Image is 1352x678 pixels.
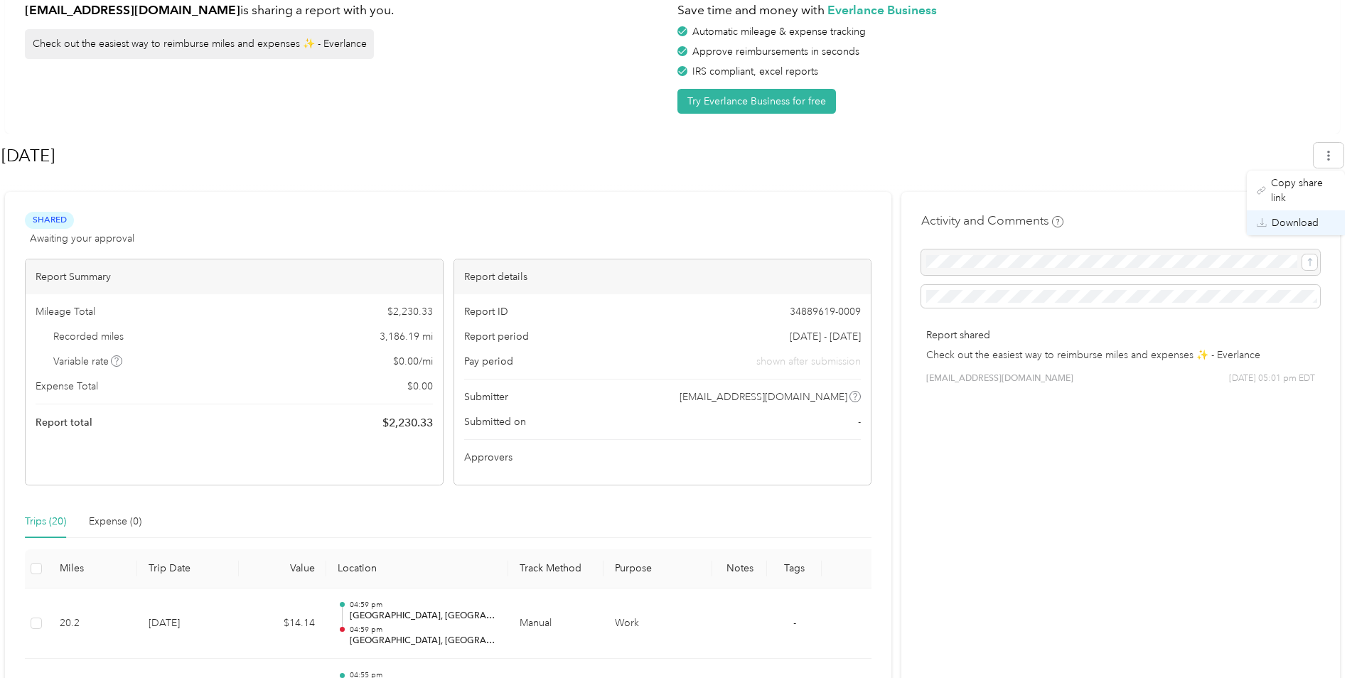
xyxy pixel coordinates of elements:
[36,415,92,430] span: Report total
[858,414,861,429] span: -
[692,26,866,38] span: Automatic mileage & expense tracking
[36,379,98,394] span: Expense Total
[25,29,374,59] div: Check out the easiest way to reimburse miles and expenses ✨ - Everlance
[350,600,498,610] p: 04:59 pm
[603,588,713,660] td: Work
[137,549,239,588] th: Trip Date
[48,549,137,588] th: Miles
[380,329,433,344] span: 3,186.19 mi
[508,549,603,588] th: Track Method
[464,304,508,319] span: Report ID
[407,379,433,394] span: $ 0.00
[25,1,667,19] h1: is sharing a report with you.
[239,588,326,660] td: $14.14
[926,328,1315,343] p: Report shared
[53,329,124,344] span: Recorded miles
[326,549,508,588] th: Location
[464,329,529,344] span: Report period
[25,514,66,529] div: Trips (20)
[1229,372,1315,385] span: [DATE] 05:01 pm EDT
[1271,176,1335,205] span: Copy share link
[26,259,443,294] div: Report Summary
[25,212,74,228] span: Shared
[793,617,796,629] span: -
[464,450,513,465] span: Approvers
[464,354,513,369] span: Pay period
[1272,215,1319,230] span: Download
[387,304,433,319] span: $ 2,230.33
[790,329,861,344] span: [DATE] - [DATE]
[677,1,1320,19] h1: Save time and money with
[454,259,871,294] div: Report details
[1,139,1304,173] h1: September 2025
[53,354,123,369] span: Variable rate
[382,414,433,431] span: $ 2,230.33
[926,348,1315,362] p: Check out the easiest way to reimburse miles and expenses ✨ - Everlance
[827,2,937,17] strong: Everlance Business
[767,549,822,588] th: Tags
[350,635,498,647] p: [GEOGRAPHIC_DATA], [GEOGRAPHIC_DATA], [GEOGRAPHIC_DATA]
[36,304,95,319] span: Mileage Total
[393,354,433,369] span: $ 0.00 / mi
[239,549,326,588] th: Value
[756,354,861,369] span: shown after submission
[89,514,141,529] div: Expense (0)
[677,89,836,114] button: Try Everlance Business for free
[712,549,767,588] th: Notes
[25,2,240,17] strong: [EMAIL_ADDRESS][DOMAIN_NAME]
[692,65,818,77] span: IRS compliant, excel reports
[350,625,498,635] p: 04:59 pm
[464,389,508,404] span: Submitter
[350,610,498,623] p: [GEOGRAPHIC_DATA], [GEOGRAPHIC_DATA], [GEOGRAPHIC_DATA]
[921,212,1063,230] h4: Activity and Comments
[790,304,861,319] span: 34889619-0009
[926,372,1073,385] span: [EMAIL_ADDRESS][DOMAIN_NAME]
[692,45,859,58] span: Approve reimbursements in seconds
[603,549,713,588] th: Purpose
[464,414,526,429] span: Submitted on
[137,588,239,660] td: [DATE]
[30,231,134,246] span: Awaiting your approval
[48,588,137,660] td: 20.2
[680,389,847,404] span: [EMAIL_ADDRESS][DOMAIN_NAME]
[508,588,603,660] td: Manual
